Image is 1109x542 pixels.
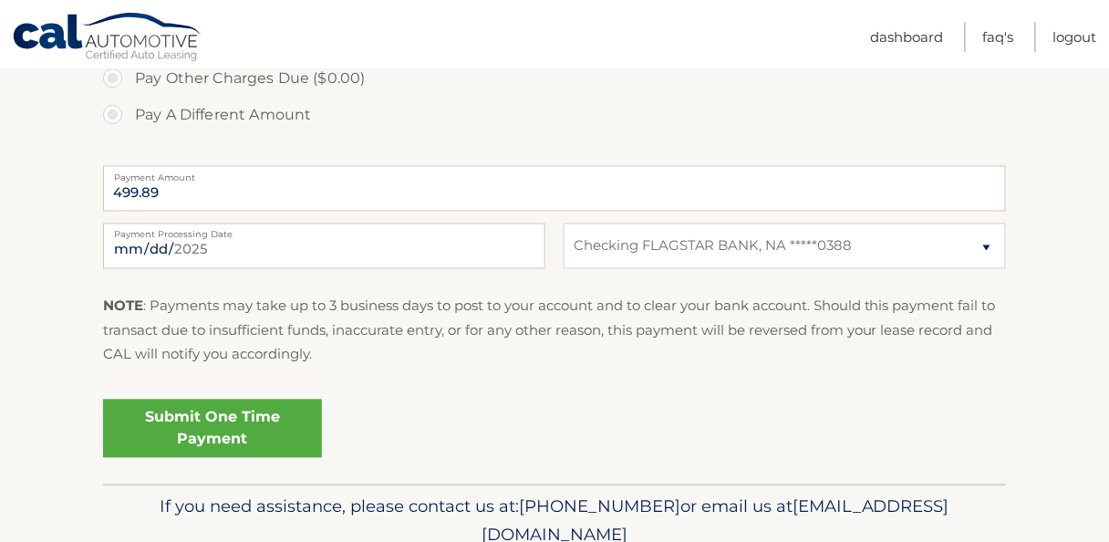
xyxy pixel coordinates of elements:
[103,97,1006,133] label: Pay A Different Amount
[103,166,1006,181] label: Payment Amount
[103,166,1006,212] input: Payment Amount
[103,297,143,315] strong: NOTE
[103,224,545,269] input: Payment Date
[519,496,680,517] span: [PHONE_NUMBER]
[103,224,545,238] label: Payment Processing Date
[103,400,322,458] a: Submit One Time Payment
[983,22,1014,52] a: FAQ's
[103,60,1006,97] label: Pay Other Charges Due ($0.00)
[871,22,944,52] a: Dashboard
[103,295,1006,367] p: : Payments may take up to 3 business days to post to your account and to clear your bank account....
[1053,22,1097,52] a: Logout
[12,12,203,65] a: Cal Automotive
